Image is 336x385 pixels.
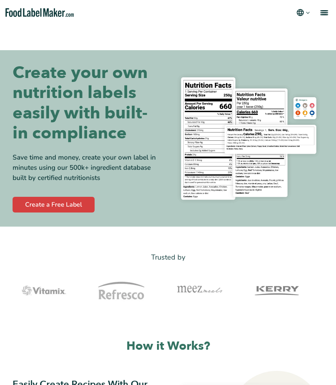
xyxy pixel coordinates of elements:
[296,8,311,17] button: Change language
[5,8,74,17] a: Food Label Maker homepage
[13,338,323,354] h2: How it Works?
[13,252,323,263] p: Trusted by
[13,153,162,183] div: Save time and money, create your own label in minutes using our 500k+ ingredient database built b...
[13,63,162,143] h1: Create your own nutrition labels easily with built-in compliance
[13,197,95,212] a: Create a Free Label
